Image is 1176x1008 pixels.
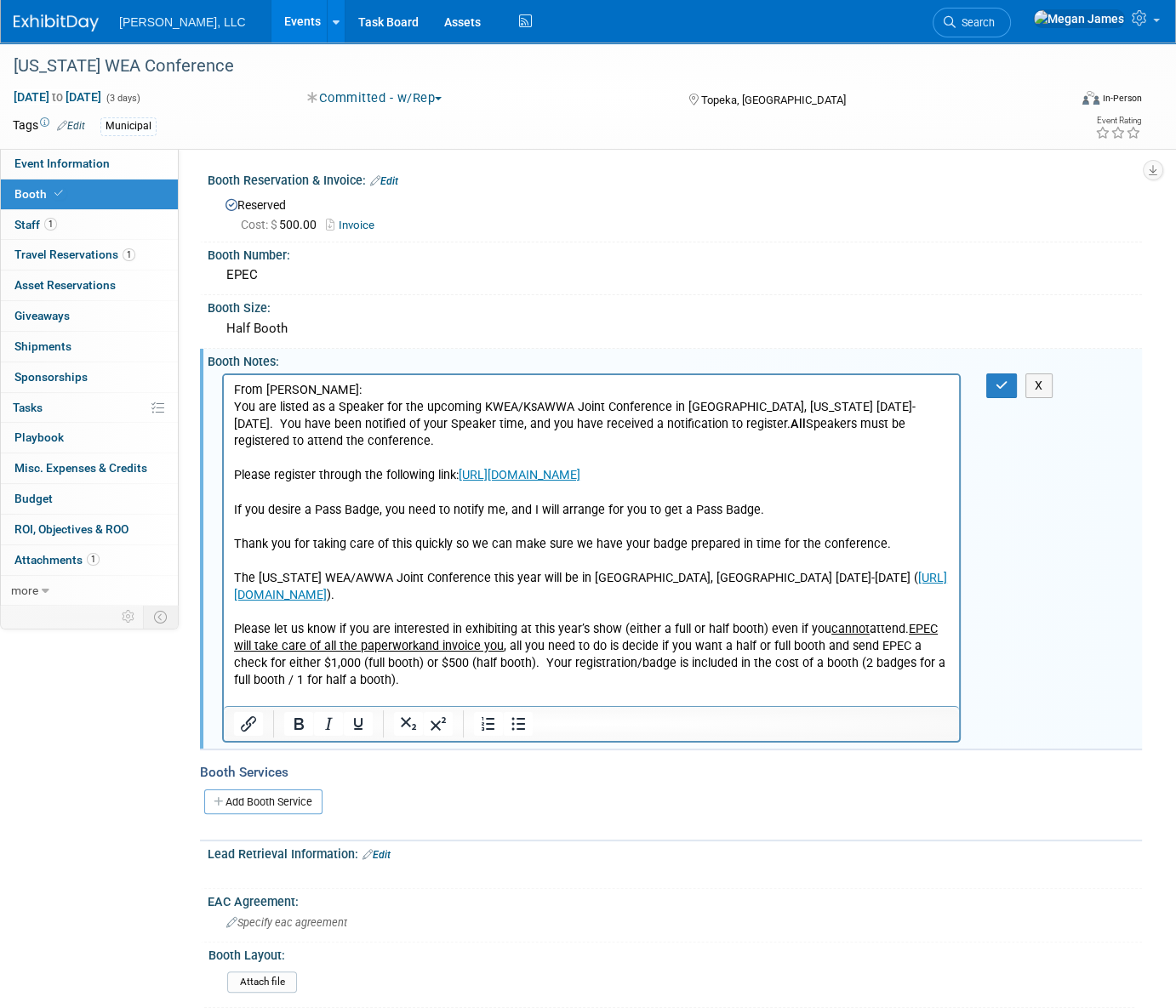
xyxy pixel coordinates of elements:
[1095,117,1141,125] div: Event Rating
[44,218,57,231] span: 1
[14,157,110,170] span: Event Information
[284,712,313,736] button: Bold
[14,339,71,353] span: Shipments
[326,219,383,231] a: Invoice
[314,712,343,736] button: Italic
[14,522,128,536] span: ROI, Objectives & ROO
[10,178,726,349] p: The [US_STATE] WEA/AWWA Joint Conference this year will be in [GEOGRAPHIC_DATA], [GEOGRAPHIC_DATA...
[1025,373,1053,398] button: X
[1,576,178,606] a: more
[933,8,1011,37] a: Search
[1,210,178,240] a: Staff1
[200,763,1142,782] div: Booth Services
[1082,91,1099,105] img: Format-Inperson.png
[123,248,135,261] span: 1
[241,218,323,231] span: 500.00
[1,362,178,392] a: Sponsorships
[13,401,43,414] span: Tasks
[14,218,57,231] span: Staff
[394,712,423,736] button: Subscript
[504,712,533,736] button: Bullet list
[344,712,373,736] button: Underline
[1,179,178,209] a: Booth
[1,271,178,300] a: Asset Reservations
[241,218,279,231] span: Cost: $
[100,117,157,135] div: Municipal
[370,175,398,187] a: Edit
[105,93,140,104] span: (3 days)
[234,712,263,736] button: Insert/edit link
[144,606,179,628] td: Toggle Event Tabs
[474,712,503,736] button: Numbered list
[14,309,70,322] span: Giveaways
[301,89,448,107] button: Committed - w/Rep
[204,789,323,814] a: Add Booth Service
[114,606,144,628] td: Personalize Event Tab Strip
[1,515,178,544] a: ROI, Objectives & ROO
[567,42,582,56] b: All
[8,51,1046,82] div: [US_STATE] WEA Conference
[235,93,357,107] a: [URL][DOMAIN_NAME]
[975,88,1142,114] div: Event Format
[10,92,726,109] p: Please register through the following link:
[87,553,100,566] span: 1
[224,375,959,706] iframe: Rich Text Area
[608,247,646,261] u: cannot
[195,264,280,278] u: and invoice you
[1,149,178,179] a: Event Information
[9,7,727,349] body: Rich Text Area. Press ALT-0 for help.
[14,553,100,567] span: Attachments
[10,161,726,178] p: Thank you for taking care of this quickly so we can make sure we have your badge prepared in time...
[424,712,453,736] button: Superscript
[119,15,246,29] span: [PERSON_NAME], LLC
[701,94,846,106] span: Topeka, [GEOGRAPHIC_DATA]
[1,484,178,514] a: Budget
[10,127,726,144] p: If you desire a Pass Badge, you need to notify me, and I will arrange for you to get a Pass Badge.
[14,370,88,384] span: Sponsorships
[220,316,1129,342] div: Half Booth
[220,262,1129,288] div: EPEC
[1,453,178,483] a: Misc. Expenses & Credits
[14,492,53,505] span: Budget
[226,916,347,929] span: Specify eac agreement
[208,889,1142,910] div: EAC Agreement:
[1,545,178,575] a: Attachments1
[14,14,99,31] img: ExhibitDay
[208,295,1142,316] div: Booth Size:
[13,89,102,105] span: [DATE] [DATE]
[1,332,178,362] a: Shipments
[1,423,178,453] a: Playbook
[14,461,147,475] span: Misc. Expenses & Credits
[208,841,1142,863] div: Lead Retrieval Information:
[14,248,135,261] span: Travel Reservations
[220,192,1129,234] div: Reserved
[11,584,38,597] span: more
[14,430,64,444] span: Playbook
[1033,9,1125,28] img: Megan James
[208,943,1134,964] div: Booth Layout:
[363,849,391,861] a: Edit
[49,90,66,104] span: to
[208,349,1142,370] div: Booth Notes:
[1102,92,1142,105] div: In-Person
[956,16,995,29] span: Search
[10,7,726,24] p: From [PERSON_NAME]:
[1,393,178,423] a: Tasks
[13,117,85,136] td: Tags
[54,189,63,198] i: Booth reservation complete
[1,240,178,270] a: Travel Reservations1
[208,168,1142,190] div: Booth Reservation & Invoice:
[14,187,66,201] span: Booth
[14,278,116,292] span: Asset Reservations
[10,24,726,75] p: You are listed as a Speaker for the upcoming KWEA/KsAWWA Joint Conference in [GEOGRAPHIC_DATA], [...
[10,196,723,227] a: [URL][DOMAIN_NAME]
[57,120,85,132] a: Edit
[1,301,178,331] a: Giveaways
[208,242,1142,264] div: Booth Number:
